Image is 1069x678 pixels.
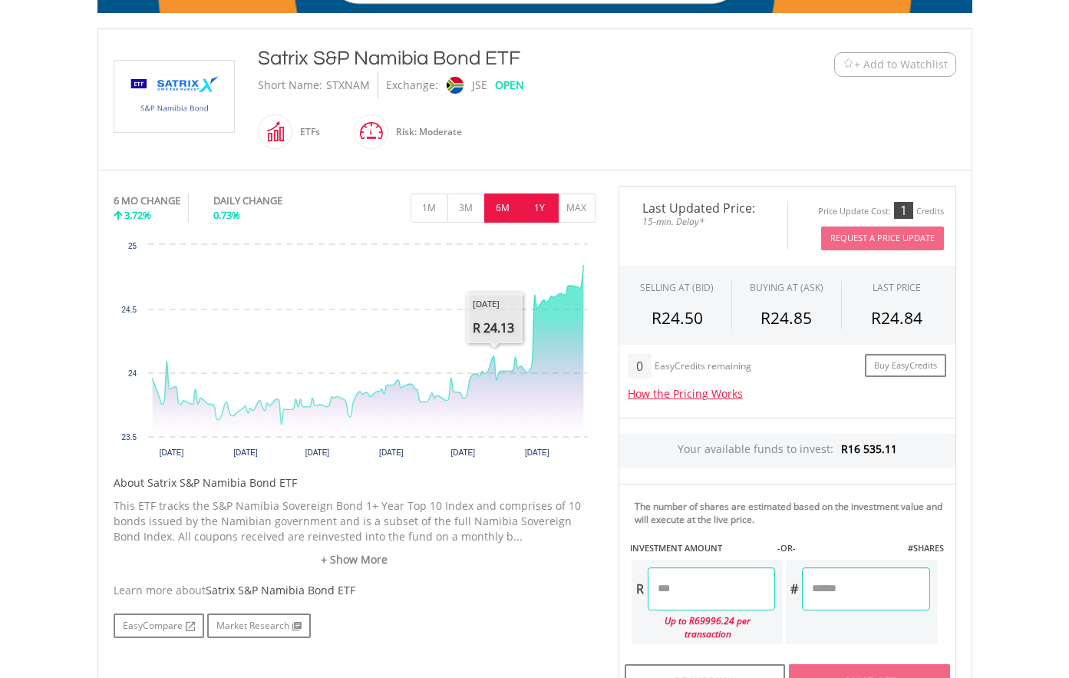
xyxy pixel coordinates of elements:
div: Chart. Highcharts interactive chart. [114,237,596,468]
div: DAILY CHANGE [213,193,334,208]
div: LAST PRICE [873,281,921,294]
div: Price Update Cost: [818,206,891,217]
div: Credits [916,206,944,217]
a: EasyCompare [114,614,204,638]
text: [DATE] [524,448,549,457]
div: Satrix S&P Namibia Bond ETF [258,45,740,72]
text: [DATE] [450,448,475,457]
a: + Show More [114,552,596,567]
text: 25 [127,242,137,250]
span: 15-min. Delay* [631,214,776,229]
div: OPEN [495,72,524,98]
span: R24.84 [871,307,922,329]
div: EasyCredits remaining [655,361,751,374]
a: Buy EasyCredits [865,354,946,378]
span: 3.72% [124,208,151,222]
div: R [632,567,648,610]
span: R24.50 [652,307,703,329]
button: 6M [484,193,522,223]
button: Request A Price Update [821,227,944,250]
div: # [786,567,802,610]
div: 1 [894,202,913,219]
text: 24 [127,369,137,378]
div: Risk: Moderate [388,114,462,150]
button: 1Y [521,193,559,223]
span: R16 535.11 [841,442,897,456]
label: #SHARES [908,542,944,554]
div: SELLING AT (BID) [640,281,714,294]
text: [DATE] [305,448,329,457]
button: Watchlist + Add to Watchlist [834,52,956,77]
div: STXNAM [326,72,370,98]
div: The number of shares are estimated based on the investment value and will execute at the live price. [635,500,949,526]
span: 0.73% [213,208,240,222]
img: EQU.ZA.STXNAM.png [117,61,232,132]
span: BUYING AT (ASK) [750,281,823,294]
span: + Add to Watchlist [854,57,948,72]
svg: Interactive chart [114,237,596,468]
label: INVESTMENT AMOUNT [630,542,722,554]
a: How the Pricing Works [628,386,743,401]
text: 23.5 [121,433,137,442]
button: 3M [447,193,485,223]
div: 0 [628,354,652,379]
div: Learn more about [114,583,596,598]
span: Last Updated Price: [631,202,776,214]
p: This ETF tracks the S&P Namibia Sovereign Bond 1+ Year Top 10 Index and comprises of 10 bonds iss... [114,498,596,544]
img: jse.png [446,77,463,94]
span: Satrix S&P Namibia Bond ETF [206,583,355,597]
div: 6 MO CHANGE [114,193,180,208]
img: Watchlist [843,58,854,70]
div: Exchange: [386,72,438,98]
a: Market Research [207,614,311,638]
div: Up to R69996.24 per transaction [632,610,776,644]
div: Short Name: [258,72,322,98]
text: [DATE] [379,448,404,457]
button: 1M [411,193,448,223]
text: [DATE] [233,448,258,457]
h5: About Satrix S&P Namibia Bond ETF [114,475,596,491]
text: 24.5 [121,306,137,314]
div: ETFs [292,114,320,150]
button: MAX [558,193,596,223]
span: R24.85 [761,307,812,329]
label: -OR- [777,542,796,554]
div: Your available funds to invest: [619,434,955,468]
text: [DATE] [159,448,183,457]
div: JSE [472,72,487,98]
